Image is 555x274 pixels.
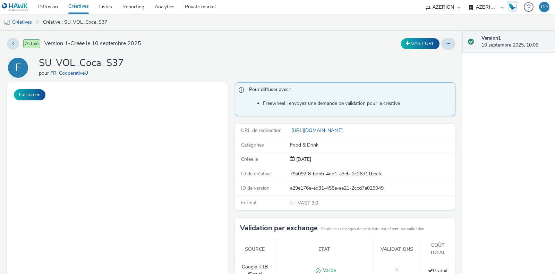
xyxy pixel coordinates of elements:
[295,156,311,163] div: Création 10 septembre 2025, 10:06
[321,267,336,274] span: Valide
[40,14,111,31] a: Créative : SU_VOL_Coca_S37
[295,156,311,163] span: [DATE]
[241,142,264,148] span: Catégories
[428,267,448,274] span: Gratuit
[321,226,424,232] small: Seuls les exchanges de cette liste requièrent une validation
[290,127,345,134] a: [URL][DOMAIN_NAME]
[395,267,398,274] span: 1
[399,38,441,49] div: Dupliquer la créative en un VAST URL
[2,3,28,11] img: undefined Logo
[235,239,275,260] th: Source
[290,171,455,177] div: 79a092f8-bdbb-4dd1-a3eb-2c26d11beafc
[541,2,548,12] div: GD
[23,39,40,48] span: Activé
[241,127,282,134] span: URL de redirection
[50,70,91,76] a: FR_CooperativeU
[374,239,420,260] th: Validations
[249,86,449,95] span: Pour diffuser avec :
[290,142,455,149] div: Food & Drink
[420,239,455,260] th: Coût total
[44,40,141,48] span: Version 1 - Créée le 10 septembre 2025
[241,171,271,177] span: ID de créative
[263,100,452,107] li: Freewheel : envoyez une demande de validation pour la créative
[240,223,318,233] h3: Validation par exchange
[401,38,439,49] button: VAST URL
[297,200,318,206] span: VAST 3.0
[39,70,50,76] span: pour
[241,156,258,163] span: Créée le
[241,199,257,206] span: Format
[14,89,45,100] button: Fullscreen
[507,1,520,13] a: Hawk Academy
[290,185,455,192] div: a29e176e-ed31-455a-ae21-2ccd7a025049
[241,185,270,191] span: ID de version
[15,58,21,77] div: F
[507,1,518,13] img: Hawk Academy
[3,19,10,26] img: mobile
[7,64,32,71] a: F
[481,35,501,41] strong: Version 1
[275,239,374,260] th: Etat
[481,35,549,49] div: 10 septembre 2025, 10:06
[39,57,124,70] h1: SU_VOL_Coca_S37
